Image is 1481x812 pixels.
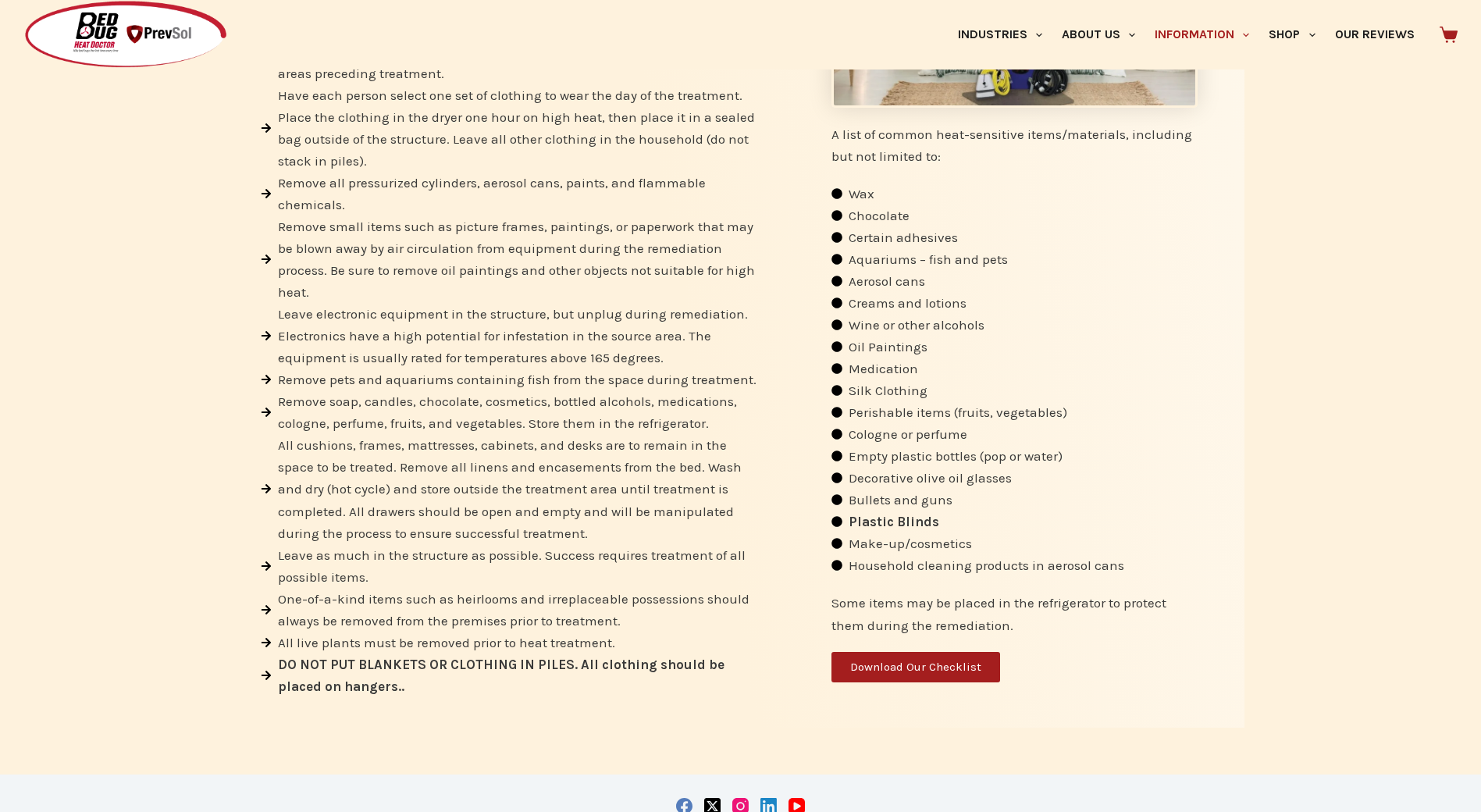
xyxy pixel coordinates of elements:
span: Bullets and guns [845,489,952,511]
span: Aquariums – fish and pets [845,248,1008,270]
span: Silk Clothing [845,379,927,401]
span: Remove all pressurized cylinders, aerosol cans, paints, and flammable chemicals. [274,172,762,215]
span: Remove pets and aquariums containing fish from the space during treatment. [274,369,757,390]
a: Download Our Checklist [831,652,1000,682]
span: Medication [845,358,918,379]
span: Creams and lotions [845,292,967,314]
span: One-of-a-kind items such as heirlooms and irreplaceable possessions should always be removed from... [274,588,762,632]
span: Download Our Checklist [850,661,981,673]
span: Wine or other alcohols [845,314,984,336]
span: Chocolate [845,205,910,226]
span: All cushions, frames, mattresses, cabinets, and desks are to remain in the space to be treated. R... [274,434,762,543]
span: Oil Paintings [845,336,927,358]
span: Cologne or perfume [845,423,967,445]
span: Remove small items such as picture frames, paintings, or paperwork that may be blown away by air ... [274,215,762,303]
button: Open LiveChat chat widget [12,6,59,53]
strong: Plastic Blinds [849,514,939,529]
span: Household cleaning products in aerosol cans [845,554,1124,576]
span: Aerosol cans [845,270,925,292]
span: Empty plastic bottles (pop or water) [845,445,1063,467]
span: Certain adhesives [845,226,958,248]
div: A list of common heat-sensitive items/materials, including but not limited to: [831,123,1198,167]
div: Some items may be placed in the refrigerator to protect them during the remediation. [831,592,1198,636]
span: Leave electronic equipment in the structure, but unplug during remediation. Electronics have a hi... [274,303,762,369]
span: All live plants must be removed prior to heat treatment. [274,632,615,654]
span: Remove soap, candles, chocolate, cosmetics, bottled alcohols, medications, cologne, perfume, frui... [274,390,762,434]
span: Leave as much in the structure as possible. Success requires treatment of all possible items. [274,544,762,588]
span: Have each person select one set of clothing to wear the day of the treatment. Place the clothing ... [274,84,762,172]
strong: DO NOT PUT BLANKETS OR CLOTHING IN PILES. All clothing should be placed on hangers.. [278,657,724,694]
span: Make-up/cosmetics [845,532,972,554]
span: Perishable items (fruits, vegetables) [845,401,1067,423]
span: Decorative olive oil glasses [845,467,1012,489]
span: Wax [845,183,874,205]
